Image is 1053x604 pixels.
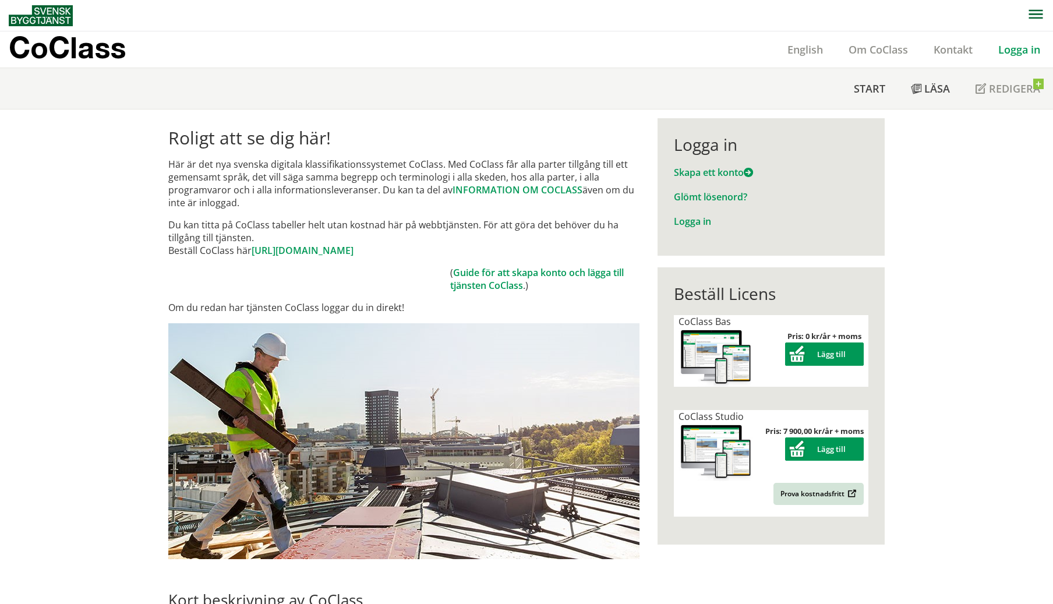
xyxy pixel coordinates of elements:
a: Läsa [898,68,963,109]
strong: Pris: 0 kr/år + moms [787,331,861,341]
img: Outbound.png [846,489,857,498]
a: CoClass [9,31,151,68]
div: Logga in [674,135,868,154]
p: Om du redan har tjänsten CoClass loggar du in direkt! [168,301,639,314]
img: coclass-license.jpg [679,423,753,482]
a: Kontakt [921,43,985,56]
button: Lägg till [785,437,864,461]
a: English [775,43,836,56]
a: [URL][DOMAIN_NAME] [252,244,354,257]
img: login.jpg [168,323,639,559]
a: Guide för att skapa konto och lägga till tjänsten CoClass [450,266,624,292]
img: coclass-license.jpg [679,328,753,387]
div: Beställ Licens [674,284,868,303]
a: Lägg till [785,444,864,454]
strong: Pris: 7 900,00 kr/år + moms [765,426,864,436]
span: Start [854,82,885,96]
a: Om CoClass [836,43,921,56]
a: INFORMATION OM COCLASS [453,183,582,196]
a: Glömt lösenord? [674,190,747,203]
h1: Roligt att se dig här! [168,128,639,149]
span: Läsa [924,82,950,96]
a: Start [841,68,898,109]
img: Svensk Byggtjänst [9,5,73,26]
p: Du kan titta på CoClass tabeller helt utan kostnad här på webbtjänsten. För att göra det behöver ... [168,218,639,257]
a: Skapa ett konto [674,166,753,179]
p: CoClass [9,41,126,54]
span: CoClass Bas [679,315,731,328]
button: Lägg till [785,342,864,366]
a: Lägg till [785,349,864,359]
p: Här är det nya svenska digitala klassifikationssystemet CoClass. Med CoClass får alla parter till... [168,158,639,209]
a: Logga in [674,215,711,228]
td: ( .) [450,266,639,292]
span: CoClass Studio [679,410,744,423]
a: Logga in [985,43,1053,56]
a: Prova kostnadsfritt [773,483,864,505]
